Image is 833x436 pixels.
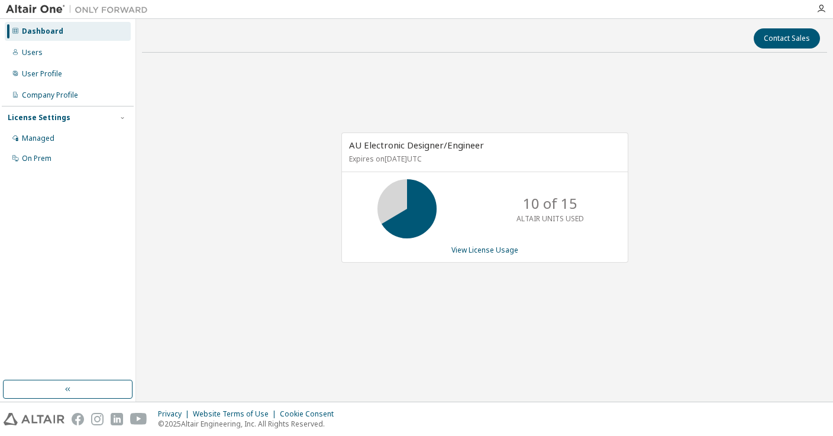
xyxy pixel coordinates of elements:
[280,409,341,419] div: Cookie Consent
[349,139,484,151] span: AU Electronic Designer/Engineer
[22,69,62,79] div: User Profile
[8,113,70,122] div: License Settings
[72,413,84,425] img: facebook.svg
[349,154,618,164] p: Expires on [DATE] UTC
[523,193,577,214] p: 10 of 15
[130,413,147,425] img: youtube.svg
[22,91,78,100] div: Company Profile
[22,154,51,163] div: On Prem
[158,419,341,429] p: © 2025 Altair Engineering, Inc. All Rights Reserved.
[22,27,63,36] div: Dashboard
[91,413,104,425] img: instagram.svg
[516,214,584,224] p: ALTAIR UNITS USED
[111,413,123,425] img: linkedin.svg
[754,28,820,49] button: Contact Sales
[22,134,54,143] div: Managed
[22,48,43,57] div: Users
[158,409,193,419] div: Privacy
[451,245,518,255] a: View License Usage
[4,413,64,425] img: altair_logo.svg
[193,409,280,419] div: Website Terms of Use
[6,4,154,15] img: Altair One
